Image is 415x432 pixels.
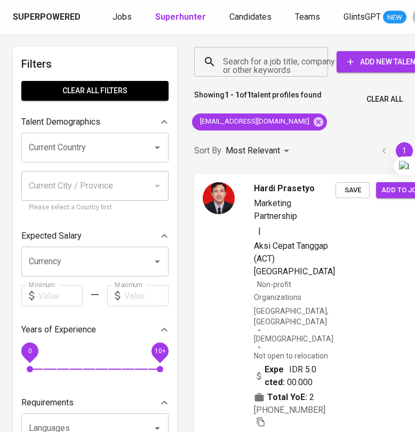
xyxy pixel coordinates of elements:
[21,319,169,340] div: Years of Experience
[192,117,316,127] span: [EMAIL_ADDRESS][DOMAIN_NAME]
[38,285,83,306] input: Value
[21,396,74,409] p: Requirements
[254,351,328,361] p: Not open to relocation
[155,12,206,22] b: Superhunter
[124,285,169,306] input: Value
[194,89,322,109] p: Showing of talent profiles found
[366,93,403,106] span: Clear All
[229,12,272,22] span: Candidates
[258,225,261,238] span: |
[29,202,161,213] p: Please select a Country first
[28,347,31,355] span: 0
[21,225,169,247] div: Expected Salary
[254,333,335,344] span: [DEMOGRAPHIC_DATA]
[192,113,327,131] div: [EMAIL_ADDRESS][DOMAIN_NAME]
[226,141,293,161] div: Most Relevant
[113,12,132,22] span: Jobs
[344,12,381,22] span: GlintsGPT
[254,405,325,415] span: [PHONE_NUMBER]
[362,89,407,109] button: Clear All
[21,116,100,128] p: Talent Demographics
[295,11,322,24] a: Teams
[203,182,235,214] img: 066572910491969350bb6d0c0fcd2f92.png
[13,11,83,23] a: Superpowered
[336,182,370,199] button: Save
[254,363,318,389] div: IDR 5.000.000
[194,144,221,157] p: Sort By
[254,241,335,276] span: Aksi Cepat Tanggap (ACT) [GEOGRAPHIC_DATA]
[150,254,165,269] button: Open
[309,391,314,404] span: 2
[265,363,287,389] b: Expected:
[150,140,165,155] button: Open
[155,11,208,24] a: Superhunter
[267,391,307,404] b: Total YoE:
[30,84,160,97] span: Clear All filters
[154,347,165,355] span: 10+
[225,91,240,99] b: 1 - 1
[254,198,297,221] span: Marketing Partnership
[226,144,280,157] p: Most Relevant
[247,91,251,99] b: 1
[396,142,413,159] button: page 1
[295,12,320,22] span: Teams
[344,11,406,24] a: GlintsGPT NEW
[13,11,81,23] div: Superpowered
[21,392,169,413] div: Requirements
[383,12,406,23] span: NEW
[21,55,169,72] h6: Filters
[254,280,301,301] span: Non-profit Organizations
[21,81,169,101] button: Clear All filters
[21,111,169,133] div: Talent Demographics
[21,230,82,242] p: Expected Salary
[113,11,134,24] a: Jobs
[21,323,96,336] p: Years of Experience
[254,306,336,327] div: [GEOGRAPHIC_DATA], [GEOGRAPHIC_DATA]
[254,182,315,195] span: Hardi Prasetyo
[229,11,274,24] a: Candidates
[341,184,364,197] span: Save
